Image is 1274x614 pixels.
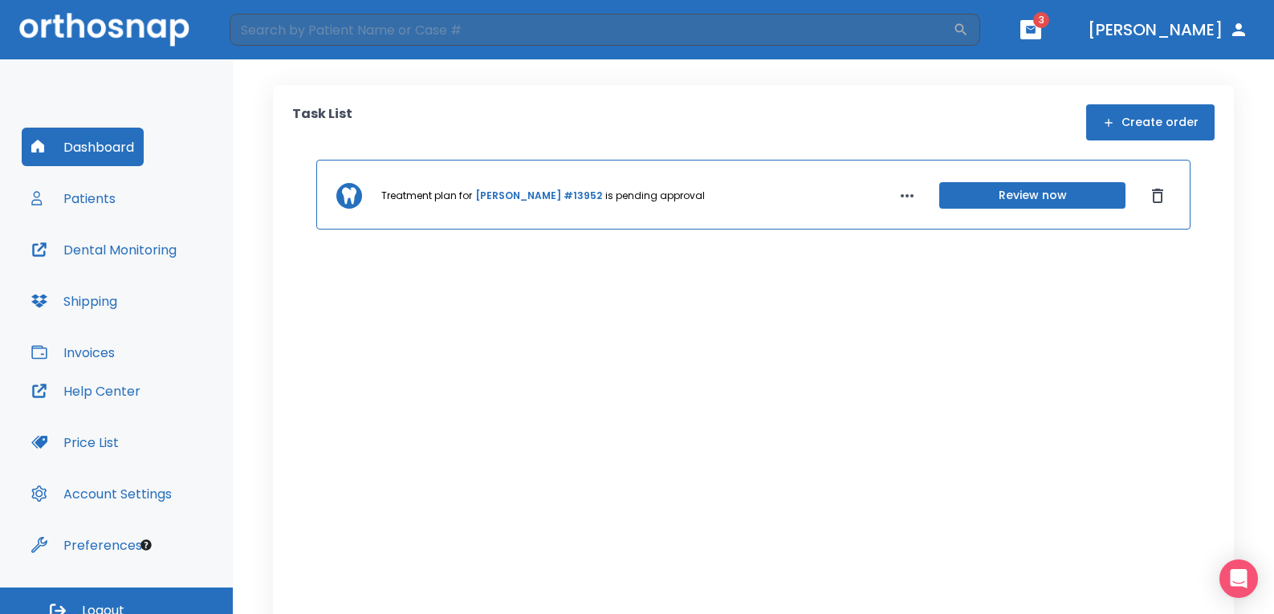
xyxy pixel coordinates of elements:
button: Review now [939,182,1125,209]
p: is pending approval [605,189,705,203]
img: Orthosnap [19,13,189,46]
button: Shipping [22,282,127,320]
button: Dashboard [22,128,144,166]
button: Help Center [22,372,150,410]
a: [PERSON_NAME] #13952 [475,189,602,203]
span: 3 [1033,12,1049,28]
p: Treatment plan for [381,189,472,203]
button: Account Settings [22,474,181,513]
button: Invoices [22,333,124,372]
button: Dismiss [1145,183,1170,209]
button: Create order [1086,104,1215,140]
button: [PERSON_NAME] [1081,15,1255,44]
input: Search by Patient Name or Case # [230,14,953,46]
button: Dental Monitoring [22,230,186,269]
p: Task List [292,104,352,140]
div: Tooltip anchor [139,538,153,552]
button: Preferences [22,526,152,564]
div: Open Intercom Messenger [1219,559,1258,598]
button: Price List [22,423,128,462]
button: Patients [22,179,125,218]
